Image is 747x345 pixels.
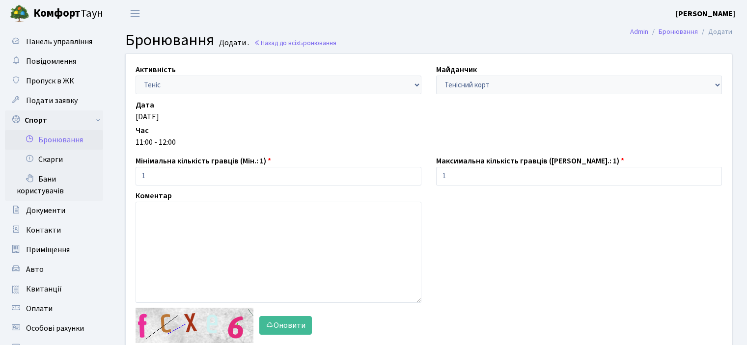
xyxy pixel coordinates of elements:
[5,71,103,91] a: Пропуск в ЖК
[436,64,477,76] label: Майданчик
[5,201,103,220] a: Документи
[26,56,76,67] span: Повідомлення
[5,130,103,150] a: Бронювання
[10,4,29,24] img: logo.png
[436,155,624,167] label: Максимальна кількість гравців ([PERSON_NAME].: 1)
[5,220,103,240] a: Контакти
[5,260,103,279] a: Авто
[26,205,65,216] span: Документи
[5,279,103,299] a: Квитанції
[676,8,735,19] b: [PERSON_NAME]
[26,323,84,334] span: Особові рахунки
[136,136,722,148] div: 11:00 - 12:00
[5,318,103,338] a: Особові рахунки
[123,5,147,22] button: Переключити навігацію
[299,38,336,48] span: Бронювання
[5,52,103,71] a: Повідомлення
[26,76,74,86] span: Пропуск в ЖК
[136,111,722,123] div: [DATE]
[136,125,149,136] label: Час
[5,91,103,110] a: Подати заявку
[136,99,154,111] label: Дата
[659,27,698,37] a: Бронювання
[26,36,92,47] span: Панель управління
[26,264,44,275] span: Авто
[5,110,103,130] a: Спорт
[5,299,103,318] a: Оплати
[26,225,61,236] span: Контакти
[136,308,253,343] img: default
[5,32,103,52] a: Панель управління
[254,38,336,48] a: Назад до всіхБронювання
[136,190,172,202] label: Коментар
[676,8,735,20] a: [PERSON_NAME]
[136,155,271,167] label: Мінімальна кількість гравців (Мін.: 1)
[136,64,176,76] label: Активність
[26,95,78,106] span: Подати заявку
[630,27,648,37] a: Admin
[5,150,103,169] a: Скарги
[259,316,312,335] button: Оновити
[26,284,62,294] span: Квитанції
[5,240,103,260] a: Приміщення
[26,244,70,255] span: Приміщення
[615,22,747,42] nav: breadcrumb
[33,5,103,22] span: Таун
[33,5,81,21] b: Комфорт
[698,27,732,37] li: Додати
[5,169,103,201] a: Бани користувачів
[217,38,249,48] small: Додати .
[26,303,53,314] span: Оплати
[125,29,214,52] span: Бронювання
